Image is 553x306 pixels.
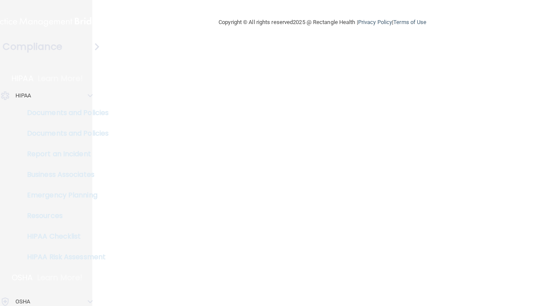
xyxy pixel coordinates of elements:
p: Learn More! [37,273,83,283]
p: Learn More! [38,73,83,84]
p: HIPAA Checklist [6,232,123,241]
p: Emergency Planning [6,191,123,200]
p: Resources [6,212,123,220]
p: Report an Incident [6,150,123,158]
p: Documents and Policies [6,129,123,138]
p: OSHA [12,273,33,283]
p: HIPAA [15,91,31,101]
p: HIPAA Risk Assessment [6,253,123,261]
h4: Compliance [3,41,62,53]
div: Copyright © All rights reserved 2025 @ Rectangle Health | | [166,9,479,36]
p: HIPAA [12,73,33,84]
a: Privacy Policy [358,19,392,25]
p: Documents and Policies [6,109,123,117]
p: Business Associates [6,170,123,179]
a: Terms of Use [393,19,426,25]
